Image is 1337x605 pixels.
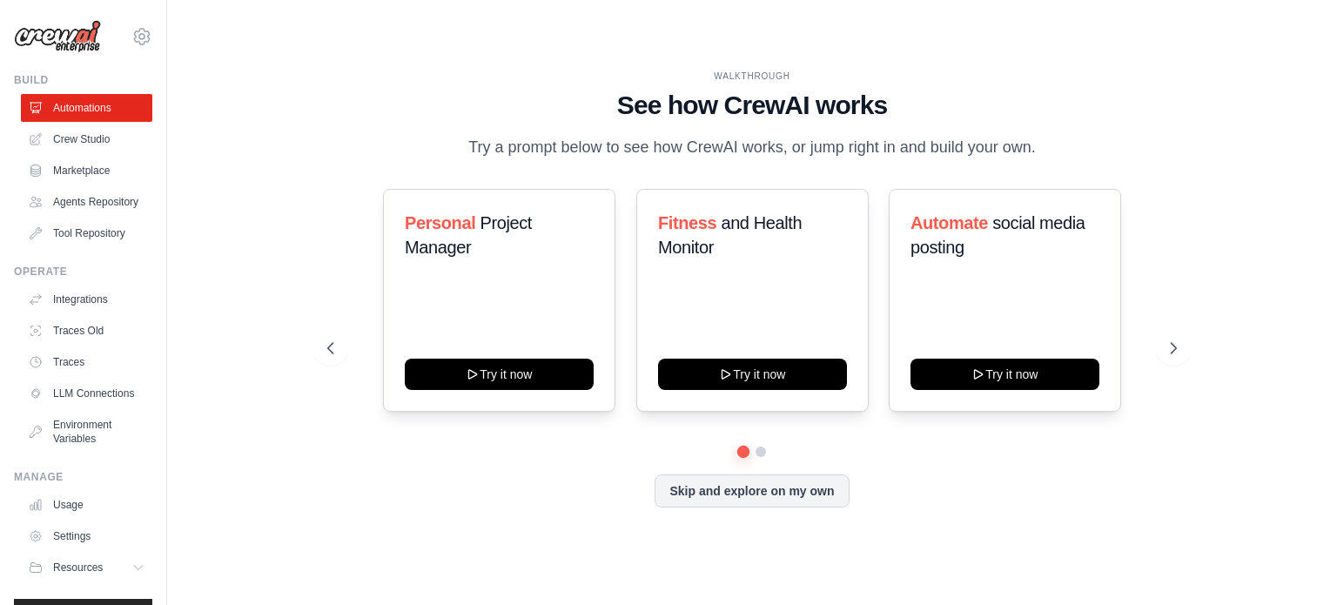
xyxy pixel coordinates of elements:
a: Environment Variables [21,411,152,453]
a: Agents Repository [21,188,152,216]
span: and Health Monitor [658,213,802,257]
div: Operate [14,265,152,279]
a: Marketplace [21,157,152,185]
button: Try it now [405,359,594,390]
button: Try it now [910,359,1099,390]
a: Automations [21,94,152,122]
div: Build [14,73,152,87]
h1: See how CrewAI works [327,90,1177,121]
span: Resources [53,561,103,575]
a: Integrations [21,286,152,313]
button: Resources [21,554,152,581]
a: Settings [21,522,152,550]
span: Automate [910,213,988,232]
button: Skip and explore on my own [655,474,849,508]
p: Try a prompt below to see how CrewAI works, or jump right in and build your own. [460,135,1045,160]
a: Traces Old [21,317,152,345]
button: Try it now [658,359,847,390]
a: Tool Repository [21,219,152,247]
span: social media posting [910,213,1085,257]
a: Crew Studio [21,125,152,153]
div: WALKTHROUGH [327,70,1177,83]
div: Manage [14,470,152,484]
a: Usage [21,491,152,519]
img: Logo [14,20,101,53]
a: LLM Connections [21,380,152,407]
a: Traces [21,348,152,376]
span: Personal [405,213,475,232]
span: Fitness [658,213,716,232]
span: Project Manager [405,213,532,257]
